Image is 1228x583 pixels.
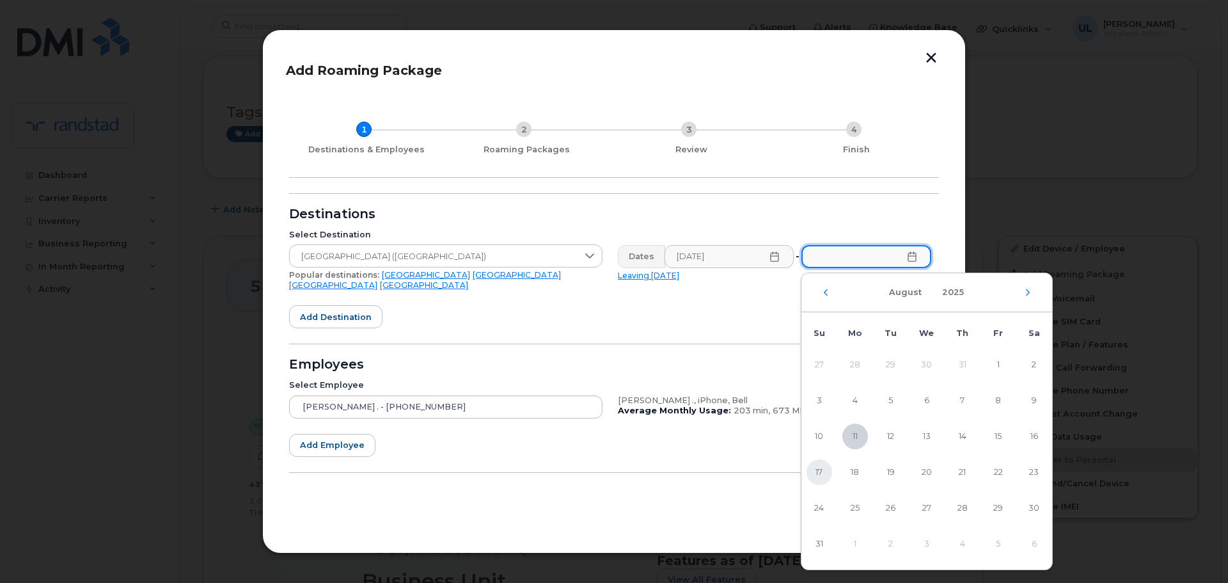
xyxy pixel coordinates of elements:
td: 3 [909,526,945,562]
td: 11 [837,419,873,454]
td: 28 [945,490,980,526]
span: 24 [807,495,832,521]
td: 19 [873,454,909,490]
td: 27 [801,347,837,383]
span: Tu [885,328,897,338]
span: 17 [807,459,832,485]
td: 31 [945,347,980,383]
span: 23 [1021,459,1047,485]
span: Th [956,328,968,338]
td: 18 [837,454,873,490]
button: Add employee [289,434,375,457]
span: 4 [842,388,868,413]
button: Previous Month [822,289,830,296]
b: Average Monthly Usage: [618,406,731,415]
span: Add employee [300,439,365,451]
span: 25 [842,495,868,521]
button: Next Month [1024,289,1032,296]
button: Choose Month [881,281,929,304]
td: 24 [801,490,837,526]
td: 13 [909,419,945,454]
td: 6 [909,383,945,419]
span: United States of America (USA) [290,245,578,268]
td: 14 [945,419,980,454]
td: 31 [801,526,837,562]
div: Review [614,145,769,155]
span: 12 [878,424,904,449]
td: 29 [980,490,1016,526]
div: Roaming Packages [449,145,604,155]
span: 29 [986,495,1011,521]
td: 30 [1016,490,1052,526]
td: 4 [837,383,873,419]
span: 28 [950,495,975,521]
div: Finish [779,145,934,155]
span: 8 [986,388,1011,413]
span: 5 [878,388,904,413]
div: 4 [846,122,862,137]
span: 7 [950,388,975,413]
span: 10 [807,424,832,449]
td: 16 [1016,419,1052,454]
span: 19 [878,459,904,485]
td: 5 [980,526,1016,562]
span: 14 [950,424,975,449]
td: 2 [1016,347,1052,383]
span: 11 [842,424,868,449]
td: 6 [1016,526,1052,562]
td: 29 [873,347,909,383]
span: We [919,328,934,338]
a: Leaving [DATE] [618,271,679,280]
div: - [793,245,802,268]
td: 2 [873,526,909,562]
span: 18 [842,459,868,485]
span: 9 [1021,388,1047,413]
span: Popular destinations: [289,270,379,280]
td: 12 [873,419,909,454]
input: Please fill out this field [801,245,931,268]
div: [PERSON_NAME] ., iPhone, Bell [618,395,931,406]
a: [GEOGRAPHIC_DATA] [473,270,561,280]
span: Mo [848,328,862,338]
span: 31 [807,531,832,557]
div: 2 [516,122,531,137]
span: 2 [1021,352,1047,378]
span: 22 [986,459,1011,485]
td: 3 [801,383,837,419]
td: 10 [801,419,837,454]
button: Choose Year [934,281,972,304]
span: Fr [993,328,1003,338]
span: 20 [914,459,940,485]
span: 21 [950,459,975,485]
td: 7 [945,383,980,419]
span: Su [814,328,825,338]
td: 5 [873,383,909,419]
td: 25 [837,490,873,526]
span: 26 [878,495,904,521]
span: 27 [914,495,940,521]
input: Please fill out this field [665,245,794,268]
span: Add destination [300,311,372,323]
button: Add destination [289,305,382,328]
span: 13 [914,424,940,449]
div: 3 [681,122,697,137]
td: 28 [837,347,873,383]
td: 26 [873,490,909,526]
a: [GEOGRAPHIC_DATA] [380,280,468,290]
span: Sa [1028,328,1040,338]
td: 9 [1016,383,1052,419]
td: 30 [909,347,945,383]
a: [GEOGRAPHIC_DATA] [382,270,470,280]
td: 1 [980,347,1016,383]
span: 203 min, [734,406,770,415]
div: Employees [289,360,939,370]
span: 673 MB, [773,406,808,415]
span: 15 [986,424,1011,449]
td: 1 [837,526,873,562]
span: 6 [914,388,940,413]
div: Select Employee [289,380,602,390]
td: 15 [980,419,1016,454]
span: 30 [1021,495,1047,521]
div: Choose Date [801,273,1053,570]
td: 17 [801,454,837,490]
